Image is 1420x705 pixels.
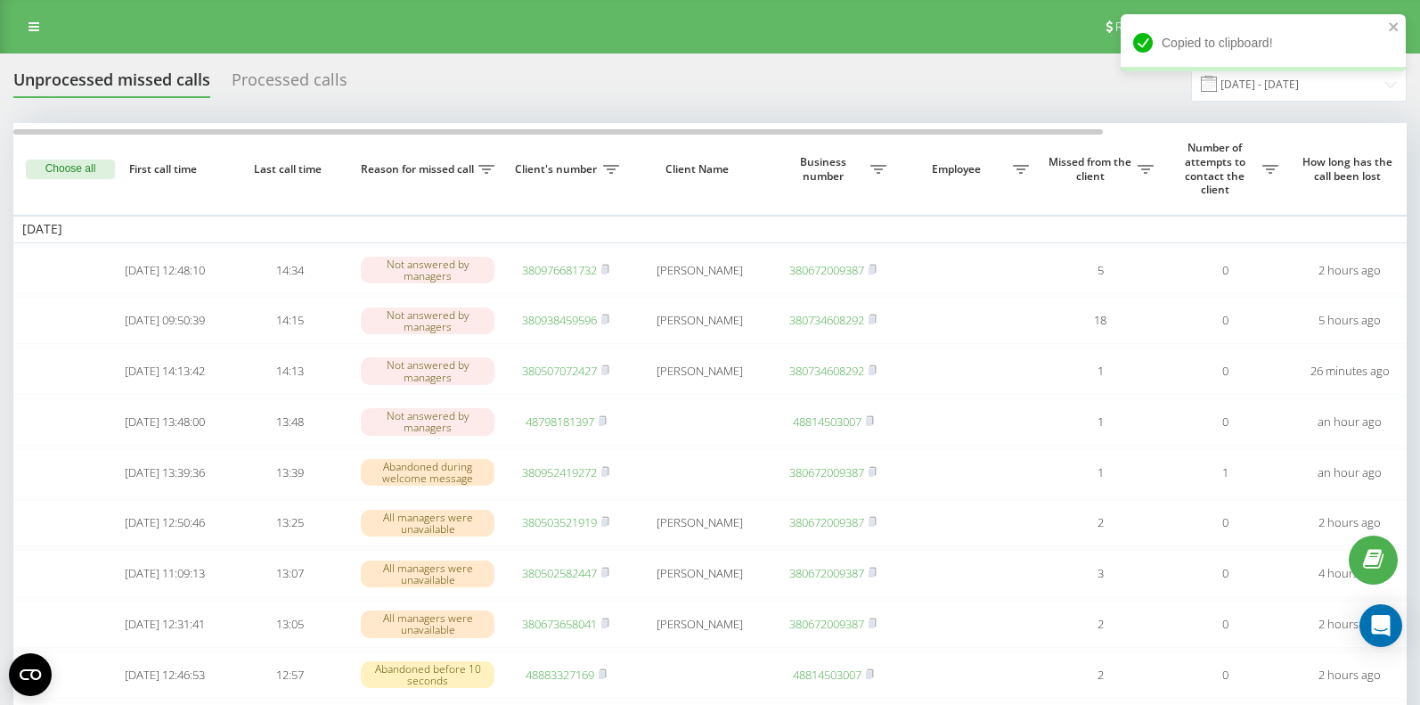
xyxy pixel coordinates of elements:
[522,565,597,581] a: 380502582447
[1038,247,1163,294] td: 5
[789,616,864,632] a: 380672009387
[789,363,864,379] a: 380734608292
[789,312,864,328] a: 380734608292
[361,661,494,688] div: Abandoned before 10 seconds
[26,160,115,179] button: Choose all
[628,247,771,294] td: [PERSON_NAME]
[522,262,597,278] a: 380976681732
[1038,348,1163,395] td: 1
[361,611,494,637] div: All managers were unavailable
[1121,14,1406,71] div: Copied to clipboard!
[1287,297,1412,344] td: 5 hours ago
[1302,155,1398,183] span: How long has the call been lost
[628,297,771,344] td: [PERSON_NAME]
[13,70,210,98] div: Unprocessed missed calls
[1115,20,1210,34] span: Referral program
[1163,449,1287,496] td: 1
[1163,500,1287,547] td: 0
[361,162,478,176] span: Reason for missed call
[1287,601,1412,648] td: 2 hours ago
[1287,247,1412,294] td: 2 hours ago
[1163,550,1287,597] td: 0
[102,550,227,597] td: [DATE] 11:09:13
[361,307,494,334] div: Not answered by managers
[1163,247,1287,294] td: 0
[102,500,227,547] td: [DATE] 12:50:46
[1163,652,1287,699] td: 0
[1047,155,1138,183] span: Missed from the client
[361,459,494,486] div: Abandoned during welcome message
[779,155,870,183] span: Business number
[227,449,352,496] td: 13:39
[102,601,227,648] td: [DATE] 12:31:41
[227,297,352,344] td: 14:15
[227,348,352,395] td: 14:13
[793,414,861,430] a: 48814503007
[789,565,864,581] a: 380672009387
[904,162,1013,176] span: Employee
[526,667,594,683] a: 48883327169
[1287,398,1412,446] td: an hour ago
[1038,550,1163,597] td: 3
[1287,652,1412,699] td: 2 hours ago
[1038,398,1163,446] td: 1
[227,247,352,294] td: 14:34
[102,348,227,395] td: [DATE] 14:13:42
[628,348,771,395] td: [PERSON_NAME]
[102,297,227,344] td: [DATE] 09:50:39
[361,561,494,587] div: All managers were unavailable
[102,652,227,699] td: [DATE] 12:46:53
[643,162,755,176] span: Client Name
[227,601,352,648] td: 13:05
[9,653,52,696] button: Open CMP widget
[526,414,594,430] a: 48798181397
[628,550,771,597] td: [PERSON_NAME]
[789,464,864,480] a: 380672009387
[1038,652,1163,699] td: 2
[1287,550,1412,597] td: 4 hours ago
[1171,141,1262,196] span: Number of attempts to contact the client
[1163,348,1287,395] td: 0
[1038,601,1163,648] td: 2
[789,514,864,530] a: 380672009387
[1038,297,1163,344] td: 18
[361,510,494,537] div: All managers were unavailable
[522,363,597,379] a: 380507072427
[102,449,227,496] td: [DATE] 13:39:36
[1287,348,1412,395] td: 26 minutes ago
[793,667,861,683] a: 48814503007
[628,601,771,648] td: [PERSON_NAME]
[1163,398,1287,446] td: 0
[117,162,213,176] span: First call time
[361,357,494,384] div: Not answered by managers
[1287,500,1412,547] td: 2 hours ago
[102,247,227,294] td: [DATE] 12:48:10
[1163,297,1287,344] td: 0
[102,398,227,446] td: [DATE] 13:48:00
[1359,604,1402,647] div: Open Intercom Messenger
[227,550,352,597] td: 13:07
[232,70,347,98] div: Processed calls
[512,162,603,176] span: Client's number
[628,500,771,547] td: [PERSON_NAME]
[227,652,352,699] td: 12:57
[241,162,338,176] span: Last call time
[227,500,352,547] td: 13:25
[361,257,494,283] div: Not answered by managers
[522,616,597,632] a: 380673658041
[1038,500,1163,547] td: 2
[361,408,494,435] div: Not answered by managers
[1038,449,1163,496] td: 1
[522,312,597,328] a: 380938459596
[522,464,597,480] a: 380952419272
[227,398,352,446] td: 13:48
[1388,20,1400,37] button: close
[522,514,597,530] a: 380503521919
[1163,601,1287,648] td: 0
[1287,449,1412,496] td: an hour ago
[789,262,864,278] a: 380672009387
